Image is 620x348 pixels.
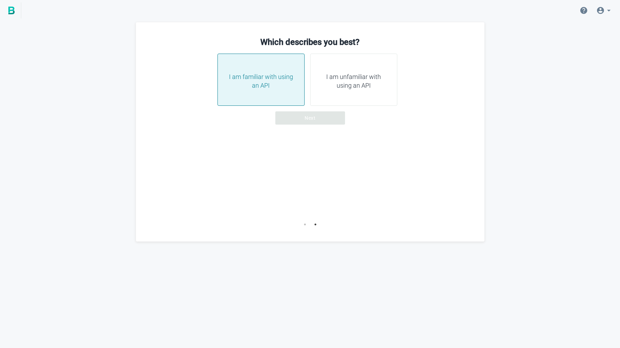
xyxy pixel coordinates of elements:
[312,221,319,228] button: 2
[275,111,345,125] button: Next
[305,114,315,121] span: Next
[301,221,308,228] button: 1
[226,72,296,90] h4: I am familiar with using an API
[8,7,15,14] img: BigPicture.io
[150,36,470,48] h3: Which describes you best?
[319,72,389,90] h4: I am unfamiliar with using an API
